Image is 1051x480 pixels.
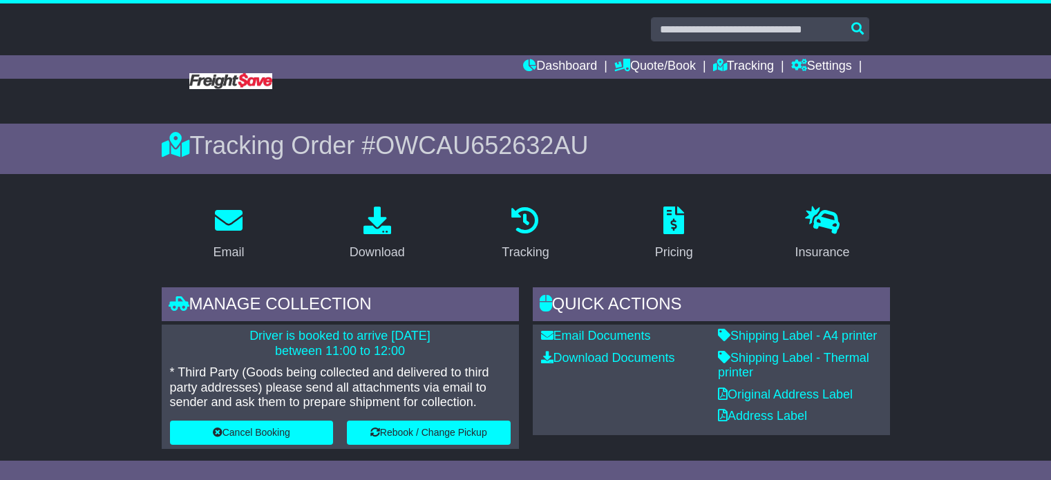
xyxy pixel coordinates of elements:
[523,55,597,79] a: Dashboard
[502,243,549,262] div: Tracking
[341,202,414,267] a: Download
[718,409,807,423] a: Address Label
[213,243,244,262] div: Email
[170,365,511,410] p: * Third Party (Goods being collected and delivered to third party addresses) please send all atta...
[718,329,877,343] a: Shipping Label - A4 printer
[350,243,405,262] div: Download
[170,329,511,358] p: Driver is booked to arrive [DATE] between 11:00 to 12:00
[162,287,519,325] div: Manage collection
[718,387,853,401] a: Original Address Label
[533,287,890,325] div: Quick Actions
[718,351,869,380] a: Shipping Label - Thermal printer
[713,55,774,79] a: Tracking
[795,243,850,262] div: Insurance
[162,131,890,160] div: Tracking Order #
[493,202,558,267] a: Tracking
[786,202,859,267] a: Insurance
[541,351,675,365] a: Download Documents
[655,243,693,262] div: Pricing
[541,329,651,343] a: Email Documents
[791,55,852,79] a: Settings
[347,421,511,445] button: Rebook / Change Pickup
[204,202,253,267] a: Email
[646,202,702,267] a: Pricing
[375,131,588,160] span: OWCAU652632AU
[189,73,272,89] img: Freight Save
[614,55,696,79] a: Quote/Book
[170,421,334,445] button: Cancel Booking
